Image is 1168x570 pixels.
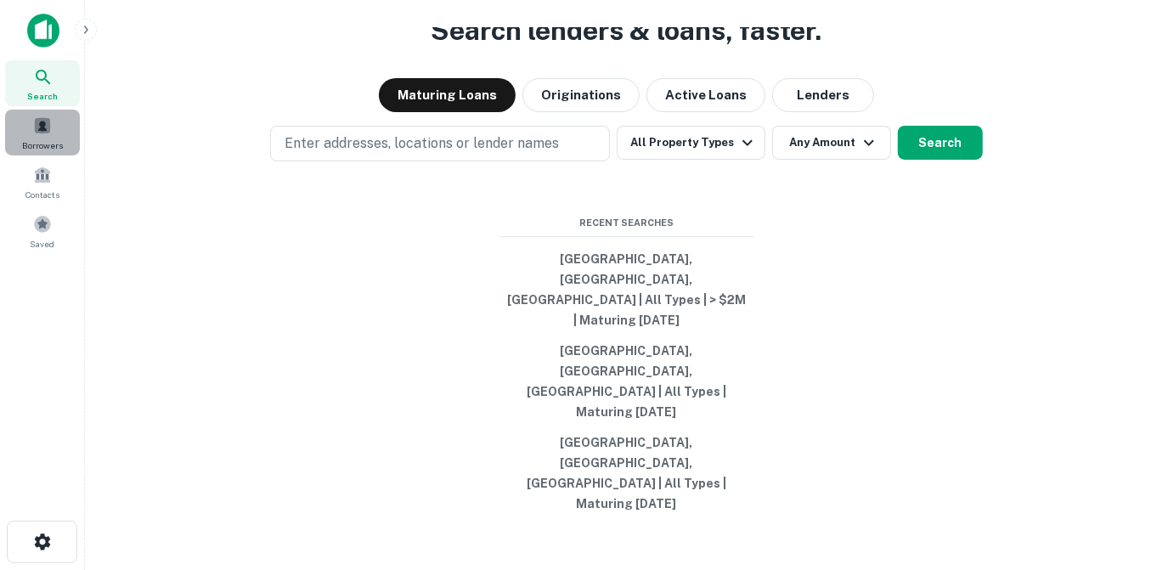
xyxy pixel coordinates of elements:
[285,133,559,154] p: Enter addresses, locations or lender names
[1083,434,1168,516] iframe: Chat Widget
[5,110,80,155] a: Borrowers
[31,237,55,251] span: Saved
[898,126,983,160] button: Search
[379,78,516,112] button: Maturing Loans
[499,427,754,519] button: [GEOGRAPHIC_DATA], [GEOGRAPHIC_DATA], [GEOGRAPHIC_DATA] | All Types | Maturing [DATE]
[772,126,891,160] button: Any Amount
[617,126,765,160] button: All Property Types
[646,78,765,112] button: Active Loans
[499,216,754,230] span: Recent Searches
[22,138,63,152] span: Borrowers
[499,244,754,336] button: [GEOGRAPHIC_DATA], [GEOGRAPHIC_DATA], [GEOGRAPHIC_DATA] | All Types | > $2M | Maturing [DATE]
[27,89,58,103] span: Search
[522,78,640,112] button: Originations
[772,78,874,112] button: Lenders
[27,14,59,48] img: capitalize-icon.png
[5,208,80,254] a: Saved
[25,188,59,201] span: Contacts
[5,60,80,106] a: Search
[270,126,610,161] button: Enter addresses, locations or lender names
[432,10,822,51] h3: Search lenders & loans, faster.
[499,336,754,427] button: [GEOGRAPHIC_DATA], [GEOGRAPHIC_DATA], [GEOGRAPHIC_DATA] | All Types | Maturing [DATE]
[5,159,80,205] a: Contacts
